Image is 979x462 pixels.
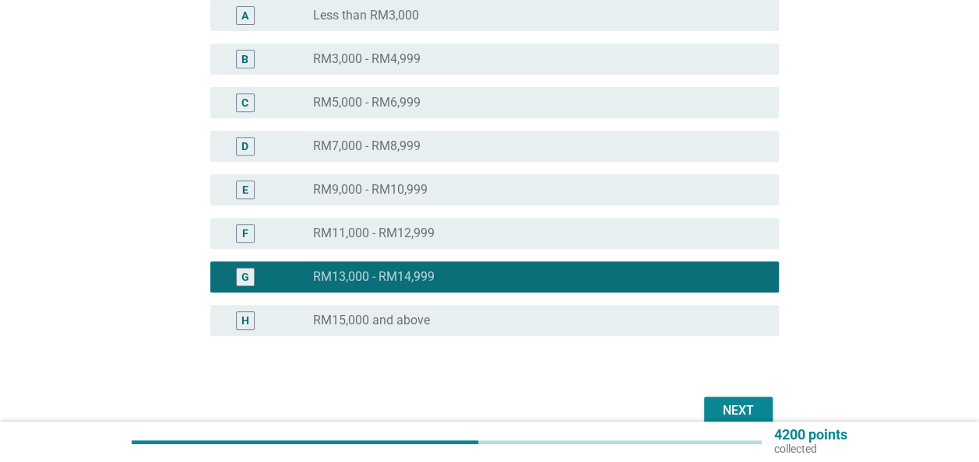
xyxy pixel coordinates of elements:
[241,269,249,285] div: G
[241,51,248,68] div: B
[313,313,430,328] label: RM15,000 and above
[241,95,248,111] div: C
[241,313,249,329] div: H
[313,226,435,241] label: RM11,000 - RM12,999
[774,442,847,456] p: collected
[774,428,847,442] p: 4200 points
[313,95,421,110] label: RM5,000 - RM6,999
[242,182,248,198] div: E
[313,182,428,198] label: RM9,000 - RM10,999
[241,8,248,24] div: A
[241,138,248,155] div: D
[242,226,248,242] div: F
[313,138,421,154] label: RM7,000 - RM8,999
[717,401,760,420] div: Next
[313,51,421,67] label: RM3,000 - RM4,999
[313,8,419,23] label: Less than RM3,000
[704,397,773,425] button: Next
[313,269,435,285] label: RM13,000 - RM14,999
